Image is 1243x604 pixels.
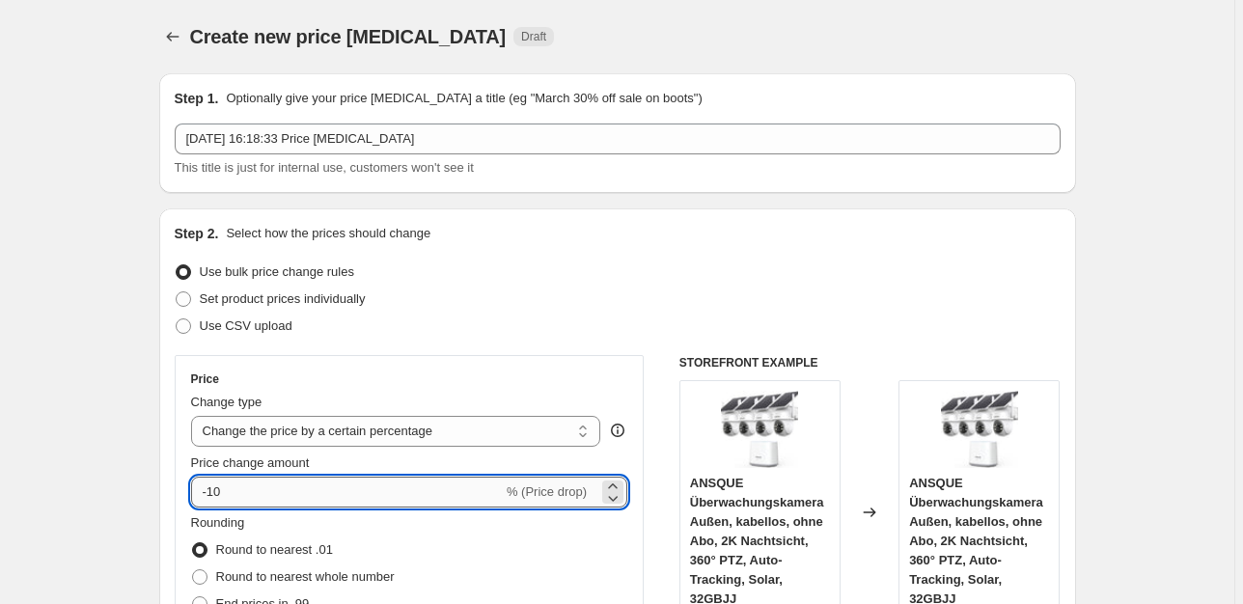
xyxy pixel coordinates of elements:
[175,124,1061,154] input: 30% off holiday sale
[175,160,474,175] span: This title is just for internal use, customers won't see it
[191,515,245,530] span: Rounding
[190,26,507,47] span: Create new price [MEDICAL_DATA]
[521,29,546,44] span: Draft
[200,318,292,333] span: Use CSV upload
[159,23,186,50] button: Price change jobs
[226,89,702,108] p: Optionally give your price [MEDICAL_DATA] a title (eg "March 30% off sale on boots")
[175,224,219,243] h2: Step 2.
[608,421,627,440] div: help
[191,477,503,508] input: -15
[200,291,366,306] span: Set product prices individually
[216,569,395,584] span: Round to nearest whole number
[191,371,219,387] h3: Price
[941,391,1018,468] img: 7123TXdDd5L._AC_SL1500_80x.jpg
[507,484,587,499] span: % (Price drop)
[216,542,333,557] span: Round to nearest .01
[191,455,310,470] span: Price change amount
[200,264,354,279] span: Use bulk price change rules
[191,395,262,409] span: Change type
[175,89,219,108] h2: Step 1.
[679,355,1061,371] h6: STOREFRONT EXAMPLE
[721,391,798,468] img: 7123TXdDd5L._AC_SL1500_80x.jpg
[226,224,430,243] p: Select how the prices should change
